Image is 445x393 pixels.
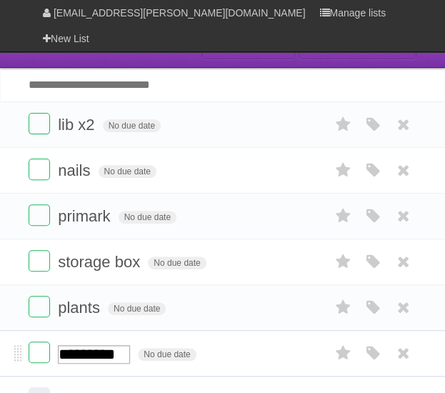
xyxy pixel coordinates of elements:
[329,113,356,136] label: Star task
[29,159,50,180] label: Done
[58,116,98,134] span: lib x2
[329,250,356,274] label: Star task
[99,165,156,178] span: No due date
[103,119,161,132] span: No due date
[43,26,89,51] a: New List
[329,159,356,182] label: Star task
[29,296,50,317] label: Done
[108,302,166,315] span: No due date
[138,348,196,361] span: No due date
[119,211,176,224] span: No due date
[329,204,356,228] label: Star task
[329,296,356,319] label: Star task
[58,299,104,317] span: plants
[29,204,50,226] label: Done
[58,253,144,271] span: storage box
[148,257,206,269] span: No due date
[58,161,94,179] span: nails
[29,250,50,272] label: Done
[29,342,50,363] label: Done
[329,342,356,365] label: Star task
[58,207,114,225] span: primark
[29,113,50,134] label: Done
